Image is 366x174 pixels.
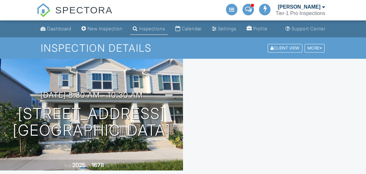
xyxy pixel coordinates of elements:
[40,91,143,99] h3: [DATE] 8:30 am - 10:30 am
[38,23,74,35] a: Dashboard
[37,3,51,17] img: The Best Home Inspection Software - Spectora
[130,23,168,35] a: Inspections
[139,26,165,31] div: Inspections
[253,26,268,31] div: Profile
[278,4,320,10] div: [PERSON_NAME]
[244,23,270,35] a: Profile
[218,26,236,31] div: Settings
[72,162,86,168] div: 2025
[283,23,328,35] a: Support Center
[13,105,171,139] h1: [STREET_ADDRESS] [GEOGRAPHIC_DATA]
[37,10,113,21] a: SPECTORA
[292,26,326,31] div: Support Center
[267,45,304,50] a: Client View
[41,42,325,54] h1: Inspection Details
[105,163,114,168] span: sq. ft.
[305,44,325,52] div: More
[47,26,71,31] div: Dashboard
[88,26,123,31] div: New Inspection
[55,3,113,17] span: SPECTORA
[182,26,202,31] div: Calendar
[209,23,239,35] a: Settings
[276,10,325,17] div: Tier-1 Pro Inspections
[173,23,204,35] a: Calendar
[92,162,104,168] div: 1678
[79,23,125,35] a: New Inspection
[268,44,302,52] div: Client View
[64,163,71,168] span: Built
